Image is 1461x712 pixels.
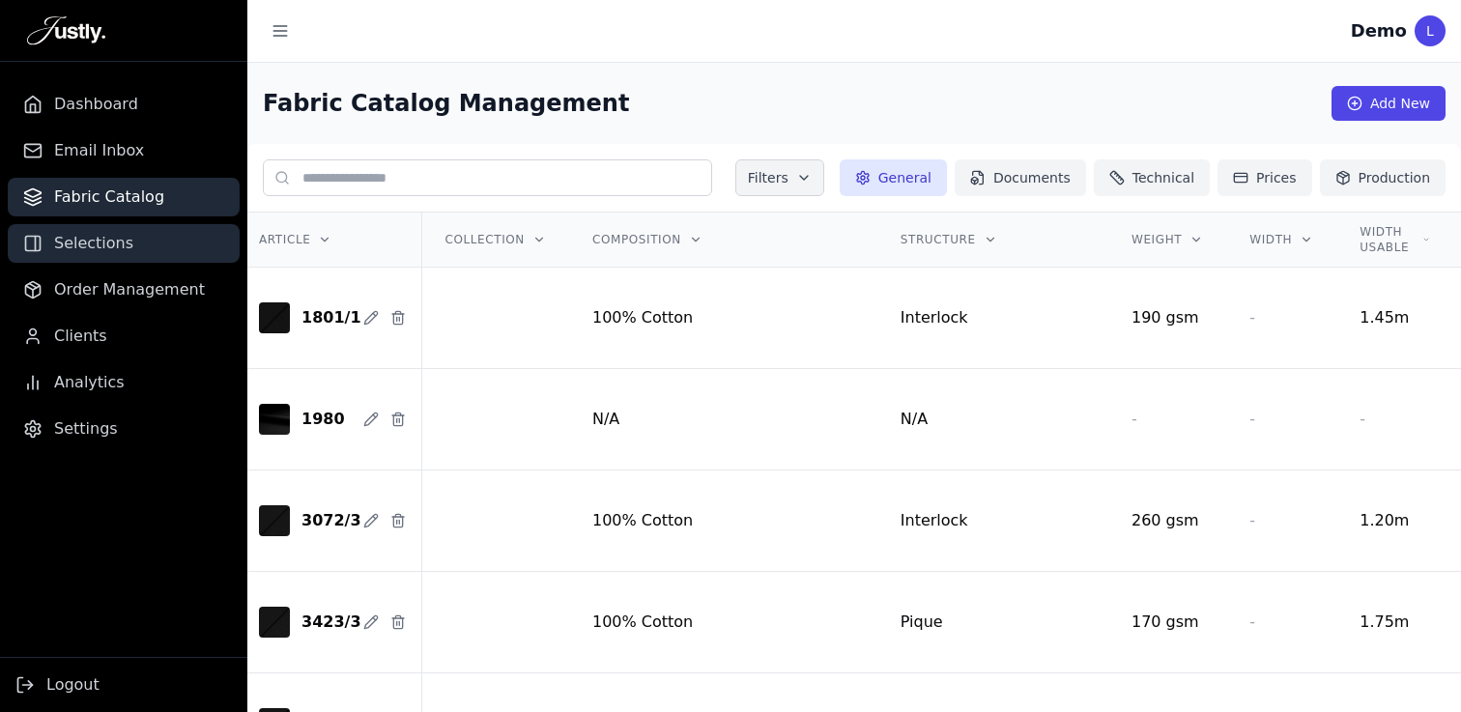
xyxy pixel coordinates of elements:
[592,410,619,428] span: N/A
[54,278,205,301] span: Order Management
[1132,308,1199,327] span: 190 gsm
[1415,15,1446,46] div: L
[259,232,410,247] div: Article
[263,88,629,119] h1: Fabric Catalog Management
[735,159,824,196] button: Filters
[54,93,138,116] span: Dashboard
[1360,308,1409,327] span: 1.45 m
[840,159,947,196] button: General
[259,302,290,333] img: 1801/1
[1249,612,1255,631] span: -
[901,308,968,327] span: Interlock
[1132,612,1199,631] span: 170 gsm
[1332,86,1446,121] button: Add New
[1217,159,1311,196] button: Prices
[901,232,1085,247] div: Structure
[8,131,240,170] a: Email Inbox
[592,612,693,631] span: 100% Cotton
[1360,224,1430,255] div: Width Usable
[592,308,693,327] span: 100% Cotton
[8,363,240,402] a: Analytics
[901,410,928,428] span: N/A
[1249,410,1255,428] span: -
[359,306,383,329] button: Edit
[359,509,383,532] button: Edit
[901,511,968,529] span: Interlock
[8,85,240,124] a: Dashboard
[1132,232,1203,247] div: Weight
[387,611,410,634] button: Delete
[259,505,290,536] img: 3072/3
[8,224,240,263] a: Selections
[263,14,298,48] button: Toggle sidebar
[8,317,240,356] a: Clients
[592,232,854,247] div: Composition
[1132,410,1137,428] span: -
[1320,159,1446,196] button: Production
[54,232,133,255] span: Selections
[1249,511,1255,529] span: -
[301,612,352,632] div: 3423/3
[1249,232,1313,247] div: Width
[46,673,100,697] span: Logout
[301,410,345,429] div: 1980
[955,159,1086,196] button: Documents
[8,410,240,448] a: Settings
[1360,410,1365,428] span: -
[359,408,383,431] button: Edit
[8,178,240,216] a: Fabric Catalog
[8,271,240,309] a: Order Management
[1132,511,1199,529] span: 260 gsm
[901,612,943,631] span: Pique
[54,417,118,441] span: Settings
[27,15,105,46] img: Justly Logo
[592,511,693,529] span: 100% Cotton
[1249,308,1255,327] span: -
[15,673,100,697] button: Logout
[54,185,164,209] span: Fabric Catalog
[359,611,383,634] button: Edit
[387,509,410,532] button: Delete
[387,306,410,329] button: Delete
[54,371,125,394] span: Analytics
[259,404,290,435] img: 1980
[301,308,352,328] div: 1801/1
[259,607,290,638] img: 3423/3
[1351,17,1407,44] div: Demo
[1360,612,1409,631] span: 1.75 m
[54,325,107,348] span: Clients
[1094,159,1210,196] button: Technical
[1360,511,1409,529] span: 1.20 m
[387,408,410,431] button: Delete
[301,511,352,530] div: 3072/3
[54,139,144,162] span: Email Inbox
[445,232,546,247] div: Collection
